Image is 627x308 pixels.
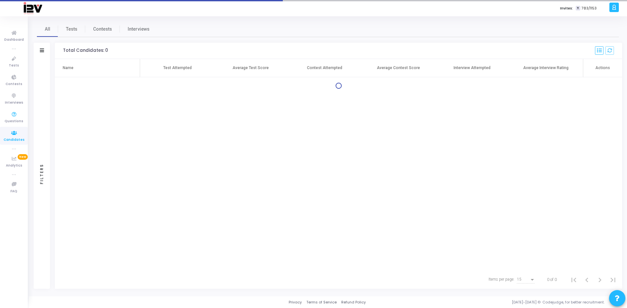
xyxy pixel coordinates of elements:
a: Terms of Service [306,300,337,305]
span: Dashboard [4,37,24,43]
button: Next page [593,273,606,286]
div: 0 of 0 [547,277,557,283]
span: Candidates [4,137,24,143]
img: logo [23,2,42,15]
mat-select: Items per page: [517,277,535,282]
div: Items per page: [489,276,514,282]
button: Previous page [580,273,593,286]
span: Interviews [128,26,150,33]
span: 15 [517,277,522,282]
button: First page [567,273,580,286]
span: T [576,6,580,11]
span: Tests [9,63,19,68]
th: Test Attempted [140,59,214,77]
span: Contests [93,26,112,33]
span: Analytics [6,163,22,169]
iframe: Chat [486,39,624,274]
th: Interview Attempted [435,59,509,77]
th: Average Test Score [214,59,288,77]
span: All [45,26,50,33]
th: Contest Attempted [288,59,362,77]
span: Questions [5,119,23,124]
div: Total Candidates: 0 [63,48,108,53]
th: Average Contest Score [362,59,435,77]
a: Refund Policy [341,300,366,305]
span: Tests [66,26,77,33]
button: Last page [606,273,619,286]
span: FAQ [10,189,17,194]
label: Invites: [560,6,573,11]
div: Filters [39,138,45,210]
span: New [18,154,28,160]
div: [DATE]-[DATE] © Codejudge, for better recruitment. [366,300,619,305]
span: Contests [6,81,22,87]
a: Privacy [289,300,302,305]
div: Name [63,65,73,71]
span: 783/1153 [582,6,597,11]
span: Interviews [5,100,23,106]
